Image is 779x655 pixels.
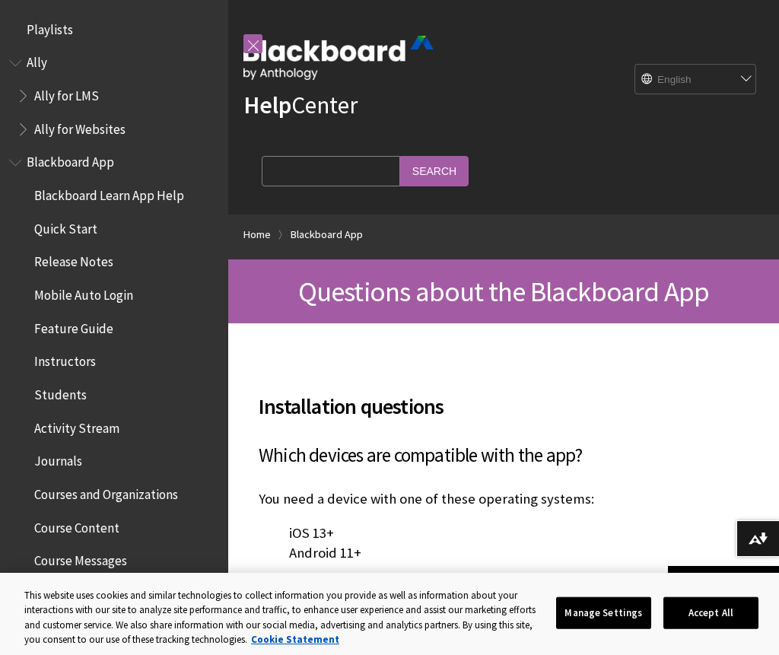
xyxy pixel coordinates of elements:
[34,449,82,469] span: Journals
[27,150,114,170] span: Blackboard App
[34,250,113,270] span: Release Notes
[663,597,758,629] button: Accept All
[668,566,779,594] a: Back to top
[34,515,119,536] span: Course Content
[9,17,219,43] nav: Book outline for Playlists
[34,282,133,303] span: Mobile Auto Login
[243,90,291,120] strong: Help
[251,633,339,646] a: More information about your privacy, opens in a new tab
[259,523,749,563] p: iOS 13+ Android 11+
[243,90,358,120] a: HelpCenter
[9,50,219,142] nav: Book outline for Anthology Ally Help
[27,17,73,37] span: Playlists
[400,156,469,186] input: Search
[34,116,126,137] span: Ally for Websites
[259,489,749,509] p: You need a device with one of these operating systems:
[243,36,434,80] img: Blackboard by Anthology
[34,349,96,370] span: Instructors
[24,588,545,647] div: This website uses cookies and similar technologies to collect information you provide as well as ...
[291,225,363,244] a: Blackboard App
[556,597,651,629] button: Manage Settings
[243,225,271,244] a: Home
[34,83,99,103] span: Ally for LMS
[34,482,178,502] span: Courses and Organizations
[27,50,47,71] span: Ally
[34,382,87,402] span: Students
[635,65,757,95] select: Site Language Selector
[298,274,710,309] span: Questions about the Blackboard App
[34,548,127,569] span: Course Messages
[34,216,97,237] span: Quick Start
[259,390,749,422] span: Installation questions
[259,441,749,470] h3: Which devices are compatible with the app?
[34,415,119,436] span: Activity Stream
[34,183,184,203] span: Blackboard Learn App Help
[34,316,113,336] span: Feature Guide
